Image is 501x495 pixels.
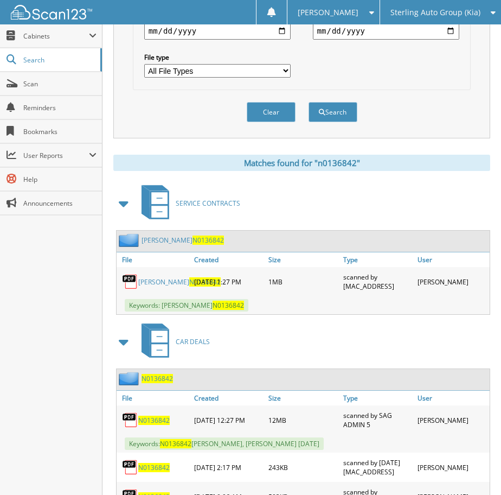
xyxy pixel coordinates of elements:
[415,455,490,479] div: [PERSON_NAME]
[11,5,92,20] img: scan123-logo-white.svg
[341,391,415,405] a: Type
[447,443,501,495] iframe: Chat Widget
[113,155,490,171] div: Matches found for "n0136842"
[341,252,415,267] a: Type
[191,408,266,432] div: [DATE] 12:27 PM
[390,9,480,16] span: Sterling Auto Group (Kia)
[142,236,224,245] a: [PERSON_NAME]N0136842
[23,31,89,41] span: Cabinets
[117,391,191,405] a: File
[266,391,341,405] a: Size
[191,252,266,267] a: Created
[142,374,173,383] a: N0136842
[119,372,142,385] img: folder2.png
[144,22,291,40] input: start
[119,233,142,247] img: folder2.png
[122,274,138,290] img: PDF.png
[135,182,240,225] a: SERVICE CONTRACTS
[191,270,266,294] div: [DATE] 1:27 PM
[125,437,324,450] span: Keywords: [PERSON_NAME], [PERSON_NAME] [DATE]
[415,391,490,405] a: User
[23,103,97,112] span: Reminders
[135,320,210,363] a: CAR DEALS
[266,408,341,432] div: 12MB
[266,252,341,267] a: Size
[266,270,341,294] div: 1MB
[341,408,415,432] div: scanned by SAG ADMIN 5
[138,463,170,472] a: N0136842
[247,102,296,122] button: Clear
[189,277,221,287] span: N0136842
[23,175,97,184] span: Help
[191,391,266,405] a: Created
[415,408,490,432] div: [PERSON_NAME]
[298,9,358,16] span: [PERSON_NAME]
[266,455,341,479] div: 243KB
[309,102,357,122] button: Search
[23,79,97,88] span: Scan
[23,151,89,160] span: User Reports
[313,22,460,40] input: end
[117,252,191,267] a: File
[138,416,170,425] a: N0136842
[23,55,95,65] span: Search
[213,301,244,310] span: N0136842
[415,252,490,267] a: User
[176,337,210,346] span: CAR DEALS
[191,455,266,479] div: [DATE] 2:17 PM
[160,439,191,448] span: N0136842
[122,459,138,475] img: PDF.png
[415,270,490,294] div: [PERSON_NAME]
[125,299,248,312] span: Keywords: [PERSON_NAME]
[23,199,97,208] span: Announcements
[144,53,291,62] label: File type
[138,277,221,287] a: [PERSON_NAME]N0136842
[341,270,415,294] div: scanned by [MAC_ADDRESS]
[176,199,240,208] span: SERVICE CONTRACTS
[23,127,97,136] span: Bookmarks
[192,236,224,245] span: N0136842
[341,455,415,479] div: scanned by [DATE][MAC_ADDRESS]
[122,412,138,428] img: PDF.png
